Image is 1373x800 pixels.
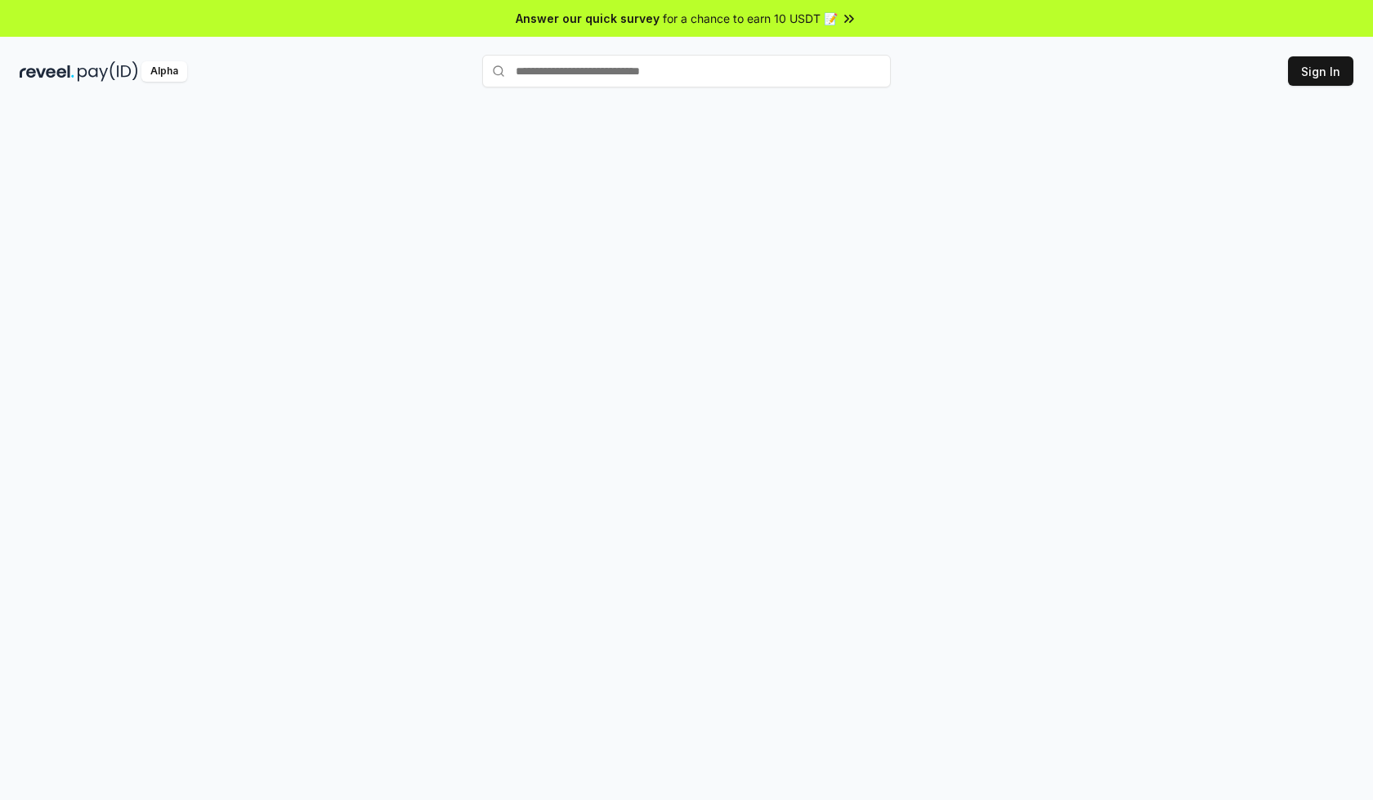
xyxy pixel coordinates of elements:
[1288,56,1353,86] button: Sign In
[20,61,74,82] img: reveel_dark
[663,10,838,27] span: for a chance to earn 10 USDT 📝
[141,61,187,82] div: Alpha
[78,61,138,82] img: pay_id
[516,10,660,27] span: Answer our quick survey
